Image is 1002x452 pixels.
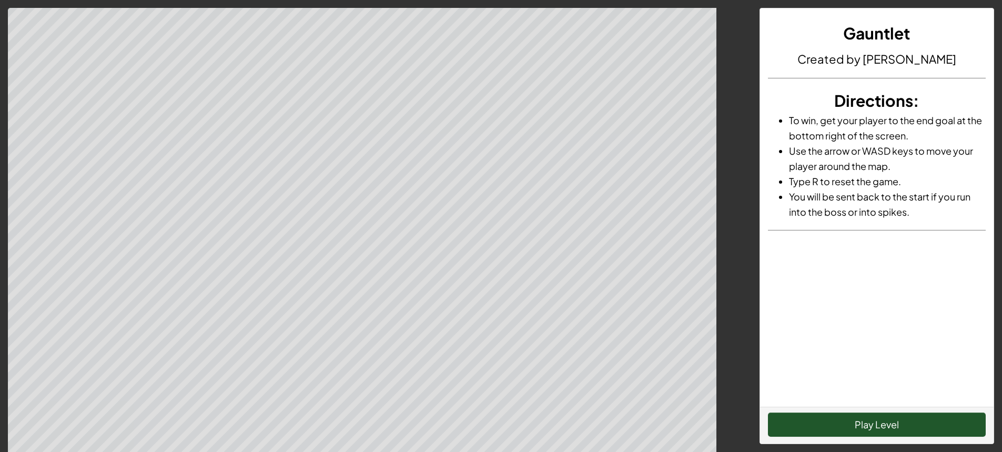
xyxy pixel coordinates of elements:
button: Play Level [768,413,986,437]
h4: Created by [PERSON_NAME] [768,51,986,67]
li: To win, get your player to the end goal at the bottom right of the screen. [789,113,986,143]
li: Use the arrow or WASD keys to move your player around the map. [789,143,986,174]
h3: Gauntlet [768,22,986,45]
span: Directions [834,91,913,111]
li: Type R to reset the game. [789,174,986,189]
li: You will be sent back to the start if you run into the boss or into spikes. [789,189,986,219]
h3: : [768,89,986,113]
